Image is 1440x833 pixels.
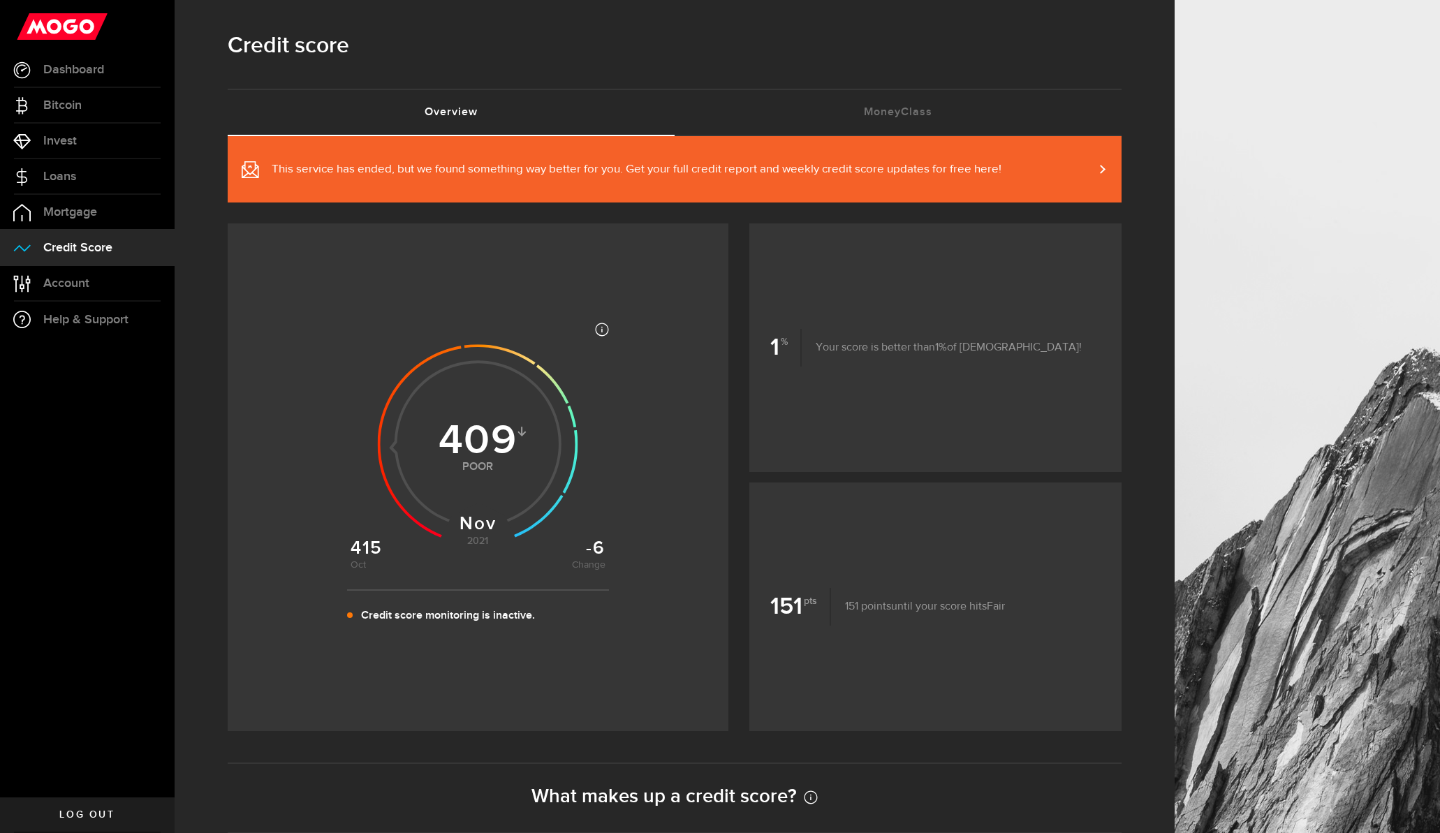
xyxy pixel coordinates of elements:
[59,810,115,820] span: Log out
[361,607,535,624] p: Credit score monitoring is inactive.
[43,170,76,183] span: Loans
[228,90,675,135] a: Overview
[770,329,802,367] b: 1
[43,64,104,76] span: Dashboard
[43,206,97,219] span: Mortgage
[272,161,1001,178] span: This service has ended, but we found something way better for you. Get your full credit report an...
[43,135,77,147] span: Invest
[228,136,1122,202] a: This service has ended, but we found something way better for you. Get your full credit report an...
[43,314,128,326] span: Help & Support
[228,785,1122,808] h2: What makes up a credit score?
[43,99,82,112] span: Bitcoin
[228,89,1122,136] ul: Tabs Navigation
[845,601,891,612] span: 151 points
[43,242,112,254] span: Credit Score
[831,598,1005,615] p: until your score hits
[935,342,947,353] span: 1
[43,277,89,290] span: Account
[228,28,1122,64] h1: Credit score
[770,588,831,626] b: 151
[802,339,1082,356] p: Your score is better than of [DEMOGRAPHIC_DATA]!
[987,601,1005,612] span: Fair
[675,90,1122,135] a: MoneyClass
